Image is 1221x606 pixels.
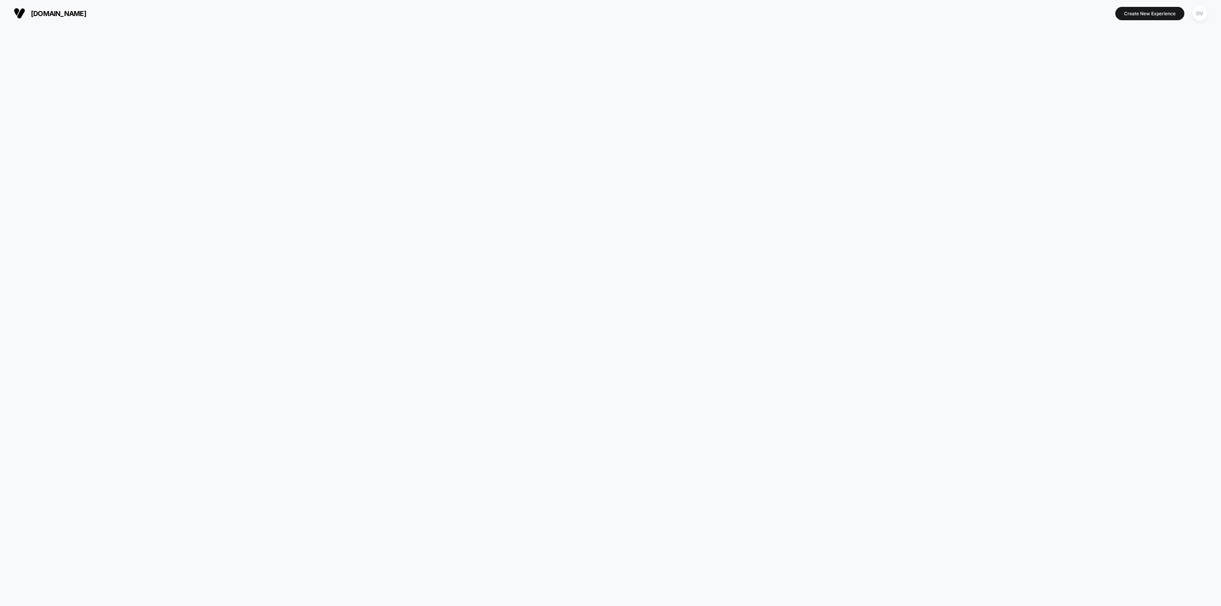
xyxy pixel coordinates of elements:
button: DV [1190,6,1210,21]
div: DV [1192,6,1207,21]
button: [DOMAIN_NAME] [11,7,89,19]
img: Visually logo [14,8,25,19]
button: Create New Experience [1115,7,1184,20]
span: [DOMAIN_NAME] [31,10,86,18]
